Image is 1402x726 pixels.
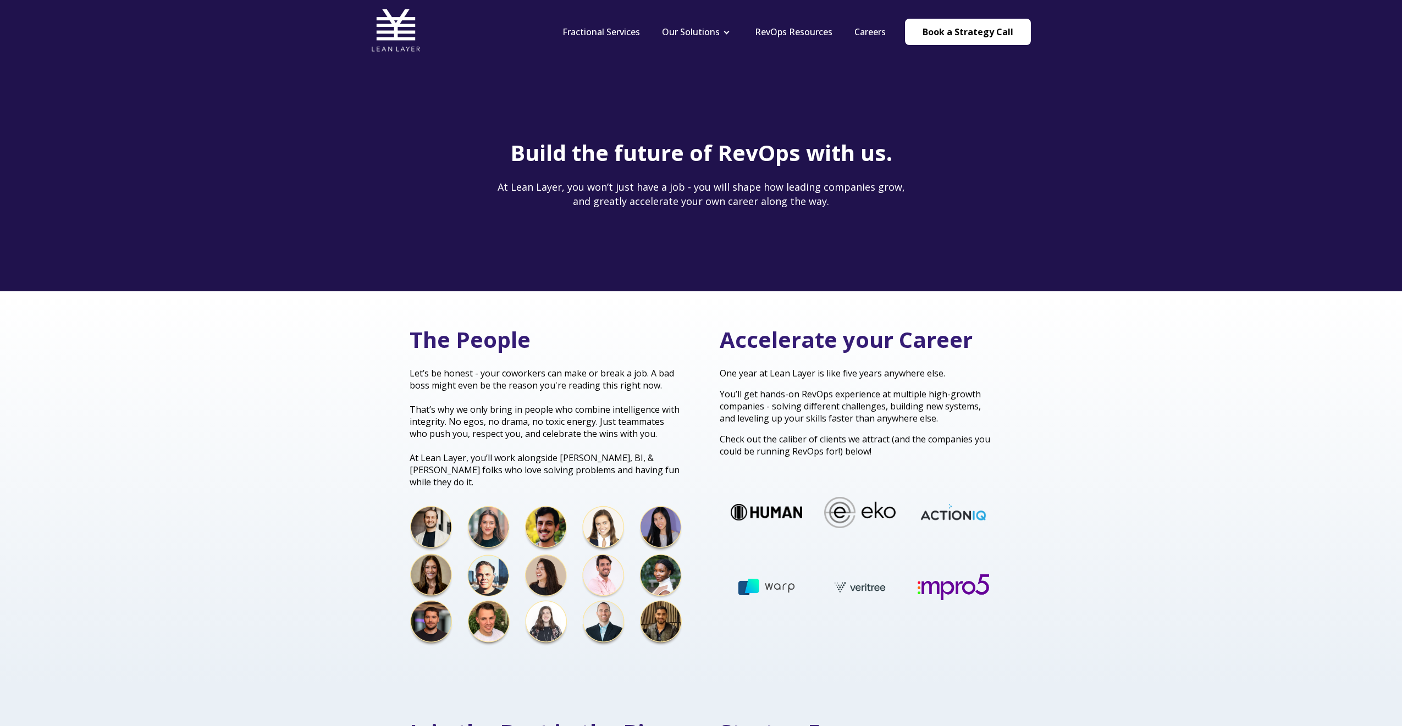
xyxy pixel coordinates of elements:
[510,137,892,168] span: Build the future of RevOps with us.
[824,497,896,528] img: Eko
[731,573,802,601] img: warp ai
[918,503,989,522] img: ActionIQ
[662,26,720,38] a: Our Solutions
[755,26,832,38] a: RevOps Resources
[918,574,989,600] img: mpro5
[824,572,896,603] img: veritree
[410,324,531,354] span: The People
[410,367,674,391] span: Let’s be honest - your coworkers can make or break a job. A bad boss might even be the reason you...
[905,19,1031,45] a: Book a Strategy Call
[720,367,992,379] p: One year at Lean Layer is like five years anywhere else.
[854,26,886,38] a: Careers
[410,403,680,440] span: That’s why we only bring in people who combine intelligence with integrity. No egos, no drama, no...
[371,5,421,55] img: Lean Layer Logo
[731,504,802,520] img: Human
[562,26,640,38] a: Fractional Services
[498,180,905,207] span: At Lean Layer, you won’t just have a job - you will shape how leading companies grow, and greatly...
[720,324,973,354] span: Accelerate your Career
[720,433,992,457] p: Check out the caliber of clients we attract (and the companies you could be running RevOps for!) ...
[410,506,682,647] img: Team Photos for WEbsite (4)
[551,26,897,38] div: Navigation Menu
[720,388,992,424] p: You’ll get hands-on RevOps experience at multiple high-growth companies - solving different chall...
[410,452,680,488] span: At Lean Layer, you’ll work alongside [PERSON_NAME], BI, & [PERSON_NAME] folks who love solving pr...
